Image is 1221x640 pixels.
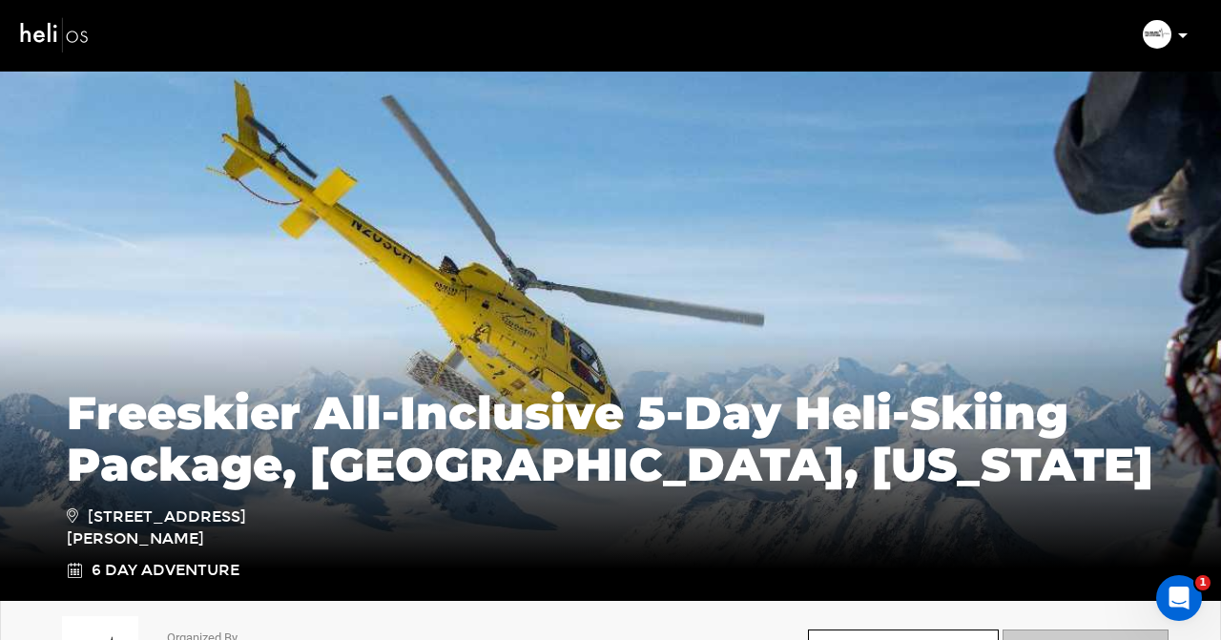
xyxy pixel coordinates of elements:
img: heli-logo [19,13,91,55]
iframe: Intercom live chat [1156,575,1202,621]
img: 2fc09df56263535bfffc428f72fcd4c8.png [1143,20,1171,49]
span: 6 Day Adventure [92,560,239,582]
span: [STREET_ADDRESS][PERSON_NAME] [67,505,339,550]
h1: Freeskier All-Inclusive 5-Day Heli-Skiing Package, [GEOGRAPHIC_DATA], [US_STATE] [67,387,1154,490]
span: 1 [1195,575,1211,590]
